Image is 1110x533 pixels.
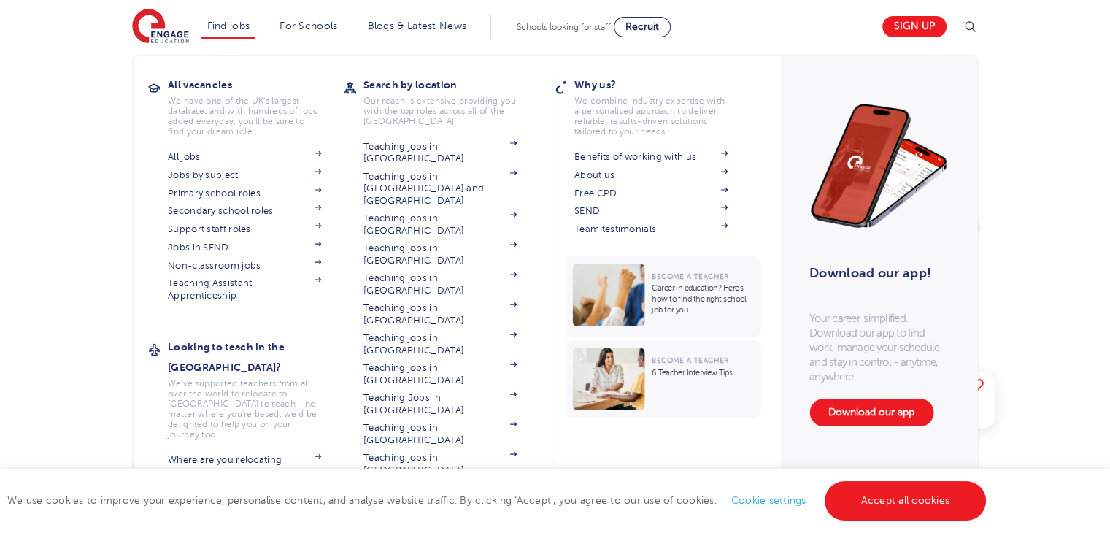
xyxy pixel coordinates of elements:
[652,367,753,378] p: 6 Teacher Interview Tips
[363,302,517,326] a: Teaching jobs in [GEOGRAPHIC_DATA]
[652,283,753,315] p: Career in education? Here’s how to find the right school job for you
[168,337,343,440] a: Looking to teach in the [GEOGRAPHIC_DATA]?We've supported teachers from all over the world to rel...
[363,141,517,165] a: Teaching jobs in [GEOGRAPHIC_DATA]
[574,188,728,199] a: Free CPD
[517,22,611,32] span: Schools looking for staff
[363,452,517,476] a: Teaching jobs in [GEOGRAPHIC_DATA]
[565,340,764,418] a: Become a Teacher6 Teacher Interview Tips
[574,205,728,217] a: SEND
[363,212,517,237] a: Teaching jobs in [GEOGRAPHIC_DATA]
[363,74,539,126] a: Search by locationOur reach is extensive providing you with the top roles across all of the [GEOG...
[363,392,517,416] a: Teaching Jobs in [GEOGRAPHIC_DATA]
[168,74,343,95] h3: All vacancies
[168,223,321,235] a: Support staff roles
[7,495,990,506] span: We use cookies to improve your experience, personalise content, and analyse website traffic. By c...
[574,169,728,181] a: About us
[363,96,517,126] p: Our reach is extensive providing you with the top roles across all of the [GEOGRAPHIC_DATA]
[809,257,941,289] h3: Download our app!
[882,16,947,37] a: Sign up
[363,171,517,207] a: Teaching jobs in [GEOGRAPHIC_DATA] and [GEOGRAPHIC_DATA]
[565,256,764,337] a: Become a TeacherCareer in education? Here’s how to find the right school job for you
[168,337,343,377] h3: Looking to teach in the [GEOGRAPHIC_DATA]?
[614,17,671,37] a: Recruit
[825,481,987,521] a: Accept all cookies
[368,20,467,31] a: Blogs & Latest News
[363,332,517,356] a: Teaching jobs in [GEOGRAPHIC_DATA]
[168,188,321,199] a: Primary school roles
[168,378,321,440] p: We've supported teachers from all over the world to relocate to [GEOGRAPHIC_DATA] to teach - no m...
[652,272,728,280] span: Become a Teacher
[363,362,517,386] a: Teaching jobs in [GEOGRAPHIC_DATA]
[168,454,321,478] a: Where are you relocating from?
[363,272,517,296] a: Teaching jobs in [GEOGRAPHIC_DATA]
[574,74,749,95] h3: Why us?
[809,399,933,426] a: Download our app
[168,260,321,272] a: Non-classroom jobs
[625,21,659,32] span: Recruit
[168,242,321,253] a: Jobs in SEND
[168,205,321,217] a: Secondary school roles
[168,277,321,302] a: Teaching Assistant Apprenticeship
[363,74,539,95] h3: Search by location
[280,20,337,31] a: For Schools
[207,20,250,31] a: Find jobs
[652,356,728,364] span: Become a Teacher
[363,242,517,266] a: Teaching jobs in [GEOGRAPHIC_DATA]
[574,223,728,235] a: Team testimonials
[363,422,517,446] a: Teaching jobs in [GEOGRAPHIC_DATA]
[168,96,321,137] p: We have one of the UK's largest database. and with hundreds of jobs added everyday. you'll be sur...
[574,151,728,163] a: Benefits of working with us
[574,96,728,137] p: We combine industry expertise with a personalised approach to deliver reliable, results-driven so...
[168,151,321,163] a: All jobs
[809,311,948,384] p: Your career, simplified. Download our app to find work, manage your schedule, and stay in control...
[574,74,749,137] a: Why us?We combine industry expertise with a personalised approach to deliver reliable, results-dr...
[731,495,806,506] a: Cookie settings
[132,9,189,45] img: Engage Education
[168,169,321,181] a: Jobs by subject
[168,74,343,137] a: All vacanciesWe have one of the UK's largest database. and with hundreds of jobs added everyday. ...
